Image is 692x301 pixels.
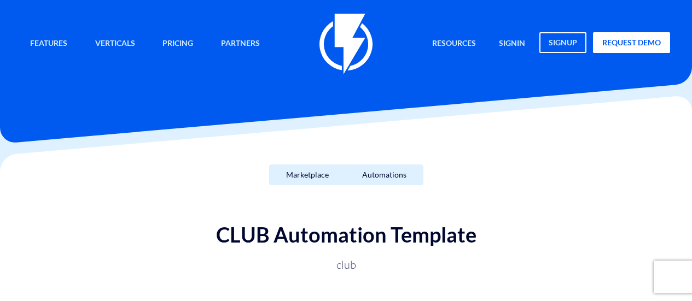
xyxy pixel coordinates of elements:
[22,32,75,56] a: Features
[154,32,201,56] a: Pricing
[424,32,484,56] a: Resources
[539,32,586,53] a: signup
[11,223,681,246] h1: CLUB Automation Template
[269,164,346,185] a: Marketplace
[491,32,533,56] a: signin
[87,32,143,56] a: Verticals
[213,32,268,56] a: Partners
[593,32,670,53] a: request demo
[345,164,423,185] a: Automations
[78,257,614,273] p: club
